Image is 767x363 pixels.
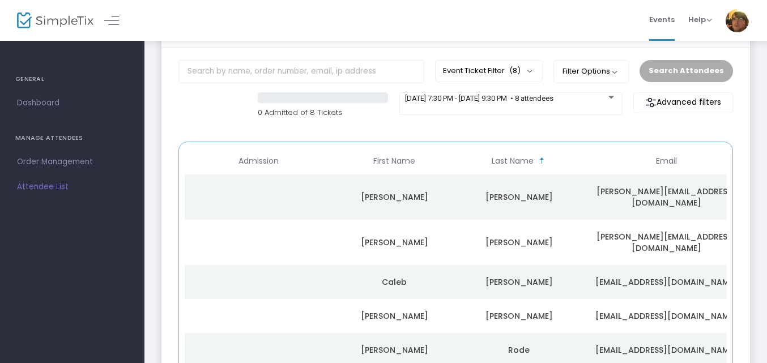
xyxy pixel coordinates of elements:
span: (8) [509,66,521,75]
span: Email [656,156,677,166]
td: [PERSON_NAME] [457,265,581,299]
button: Event Ticket Filter(8) [435,60,543,82]
span: First Name [373,156,415,166]
span: Order Management [17,155,127,169]
td: [PERSON_NAME][EMAIL_ADDRESS][DOMAIN_NAME] [581,174,751,220]
td: [PERSON_NAME][EMAIL_ADDRESS][DOMAIN_NAME] [581,220,751,265]
span: Last Name [492,156,534,166]
span: Events [649,5,675,34]
img: filter [645,97,657,108]
td: Caleb [332,265,457,299]
h4: MANAGE ATTENDEES [15,127,129,150]
td: [EMAIL_ADDRESS][DOMAIN_NAME] [581,265,751,299]
td: [PERSON_NAME] [332,220,457,265]
td: [EMAIL_ADDRESS][DOMAIN_NAME] [581,299,751,333]
h4: GENERAL [15,68,129,91]
p: 0 Admitted of 8 Tickets [258,107,388,118]
td: [PERSON_NAME] [457,299,581,333]
span: Attendee List [17,180,127,194]
td: [PERSON_NAME] [332,174,457,220]
td: [PERSON_NAME] [457,174,581,220]
span: [DATE] 7:30 PM - [DATE] 9:30 PM • 8 attendees [405,94,553,103]
button: Filter Options [553,60,629,83]
td: [PERSON_NAME] [332,299,457,333]
span: Admission [238,156,279,166]
td: [PERSON_NAME] [457,220,581,265]
span: Sortable [538,156,547,165]
span: Dashboard [17,96,127,110]
m-button: Advanced filters [633,92,733,113]
input: Search by name, order number, email, ip address [178,60,424,83]
span: Help [688,14,712,25]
